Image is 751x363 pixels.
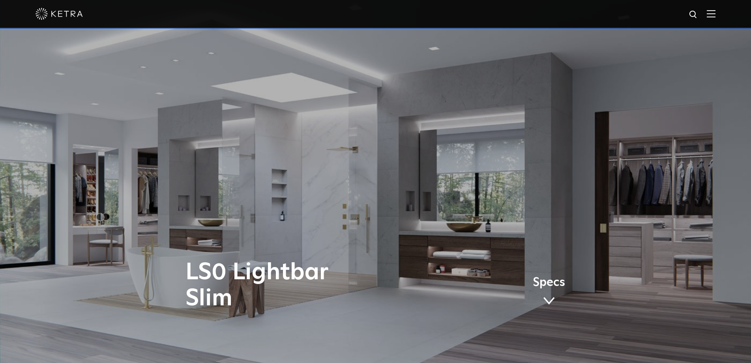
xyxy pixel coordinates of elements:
[36,8,83,20] img: ketra-logo-2019-white
[533,277,565,288] span: Specs
[707,10,715,17] img: Hamburger%20Nav.svg
[185,260,408,312] h1: LS0 Lightbar Slim
[689,10,699,20] img: search icon
[533,277,565,308] a: Specs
